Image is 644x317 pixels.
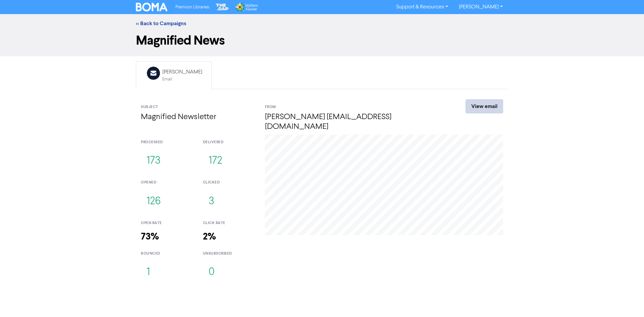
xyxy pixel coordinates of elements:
img: Wolters Kluwer [235,3,258,11]
a: [PERSON_NAME] [453,2,508,12]
div: Subject [141,104,255,110]
div: opened [141,180,193,186]
div: Email [162,76,202,83]
h4: [PERSON_NAME] [EMAIL_ADDRESS][DOMAIN_NAME] [265,112,441,132]
a: Support & Resources [391,2,453,12]
button: 0 [203,261,220,283]
div: processed [141,140,193,145]
button: 1 [141,261,156,283]
div: From [265,104,441,110]
a: View email [466,99,503,113]
div: click rate [203,220,255,226]
button: 3 [203,191,220,213]
div: open rate [141,220,193,226]
button: 172 [203,150,228,172]
div: delivered [203,140,255,145]
strong: 2% [203,231,216,243]
div: clicked [203,180,255,186]
img: The Gap [215,3,230,11]
h4: Magnified Newsletter [141,112,255,122]
span: Premium Libraries: [175,5,210,9]
div: unsubscribed [203,251,255,257]
iframe: Chat Widget [610,285,644,317]
button: 126 [141,191,166,213]
div: [PERSON_NAME] [162,68,202,76]
h1: Magnified News [136,33,508,48]
strong: 73% [141,231,159,243]
button: 173 [141,150,166,172]
a: << Back to Campaigns [136,20,186,27]
img: BOMA Logo [136,3,167,11]
div: bounced [141,251,193,257]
